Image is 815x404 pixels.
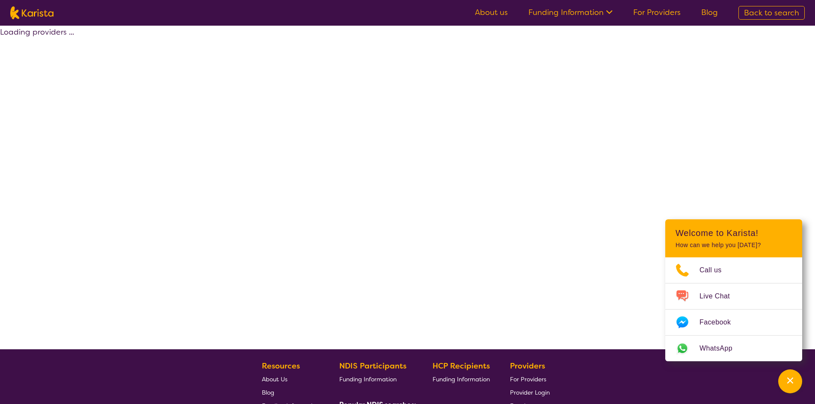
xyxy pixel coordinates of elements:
div: Channel Menu [665,219,802,361]
span: About Us [262,375,287,383]
a: About Us [262,372,319,386]
a: Funding Information [433,372,490,386]
a: Web link opens in a new tab. [665,336,802,361]
b: Providers [510,361,545,371]
ul: Choose channel [665,257,802,361]
a: For Providers [633,7,681,18]
a: Provider Login [510,386,550,399]
b: NDIS Participants [339,361,406,371]
span: For Providers [510,375,546,383]
a: Blog [262,386,319,399]
span: Provider Login [510,389,550,396]
a: Funding Information [528,7,613,18]
a: Funding Information [339,372,413,386]
span: Facebook [699,316,741,329]
span: Back to search [744,8,799,18]
p: How can we help you [DATE]? [676,242,792,249]
span: Funding Information [339,375,397,383]
img: Karista logo [10,6,53,19]
span: Funding Information [433,375,490,383]
span: Blog [262,389,274,396]
button: Channel Menu [778,369,802,393]
span: Live Chat [699,290,740,303]
a: For Providers [510,372,550,386]
span: WhatsApp [699,342,743,355]
h2: Welcome to Karista! [676,228,792,238]
b: Resources [262,361,300,371]
a: Blog [701,7,718,18]
span: Call us [699,264,732,277]
a: Back to search [738,6,805,20]
b: HCP Recipients [433,361,490,371]
a: About us [475,7,508,18]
